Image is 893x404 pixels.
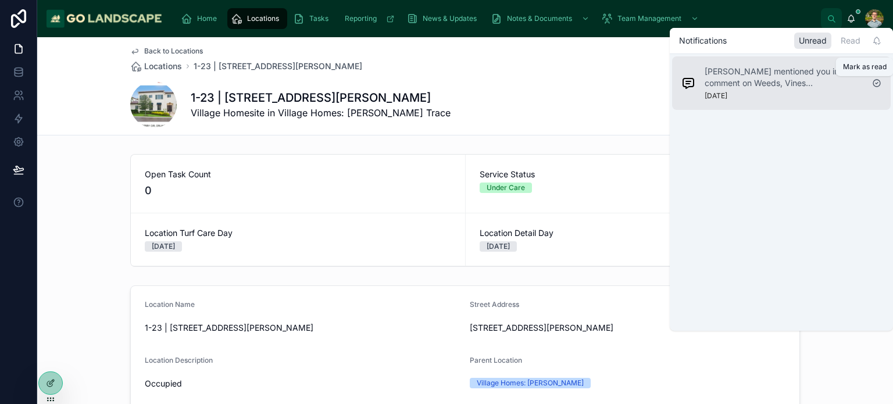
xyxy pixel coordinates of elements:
[172,6,821,31] div: scrollable content
[843,62,887,71] div: Mark as read
[47,9,162,28] img: App logo
[145,300,195,309] span: Location Name
[705,91,727,101] p: [DATE]
[598,8,705,29] a: Team Management
[145,322,460,334] span: 1-23 | [STREET_ADDRESS][PERSON_NAME]
[487,183,525,193] div: Under Care
[681,76,695,90] img: Notification icon
[309,14,328,23] span: Tasks
[477,378,584,388] div: Village Homes: [PERSON_NAME]
[145,378,460,389] span: Occupied
[705,66,863,89] p: [PERSON_NAME] mentioned you in a comment on Weeds, Vines…
[487,8,595,29] a: Notes & Documents
[145,356,213,364] span: Location Description
[345,14,377,23] span: Reporting
[480,169,786,180] span: Service Status
[339,8,401,29] a: Reporting
[470,300,519,309] span: Street Address
[130,47,203,56] a: Back to Locations
[130,60,182,72] a: Locations
[152,241,175,252] div: [DATE]
[144,47,203,56] span: Back to Locations
[403,8,485,29] a: News & Updates
[470,322,785,334] span: [STREET_ADDRESS][PERSON_NAME]
[470,356,522,364] span: Parent Location
[617,14,681,23] span: Team Management
[194,60,362,72] a: 1-23 | [STREET_ADDRESS][PERSON_NAME]
[423,14,477,23] span: News & Updates
[145,183,451,199] span: 0
[145,169,451,180] span: Open Task Count
[144,60,182,72] span: Locations
[197,14,217,23] span: Home
[227,8,287,29] a: Locations
[480,227,786,239] span: Location Detail Day
[794,33,831,49] div: Unread
[290,8,337,29] a: Tasks
[507,14,572,23] span: Notes & Documents
[836,33,865,49] div: Read
[145,227,451,239] span: Location Turf Care Day
[247,14,279,23] span: Locations
[679,35,727,47] h1: Notifications
[177,8,225,29] a: Home
[487,241,510,252] div: [DATE]
[191,90,451,106] h1: 1-23 | [STREET_ADDRESS][PERSON_NAME]
[191,106,451,120] span: Village Homesite in Village Homes: [PERSON_NAME] Trace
